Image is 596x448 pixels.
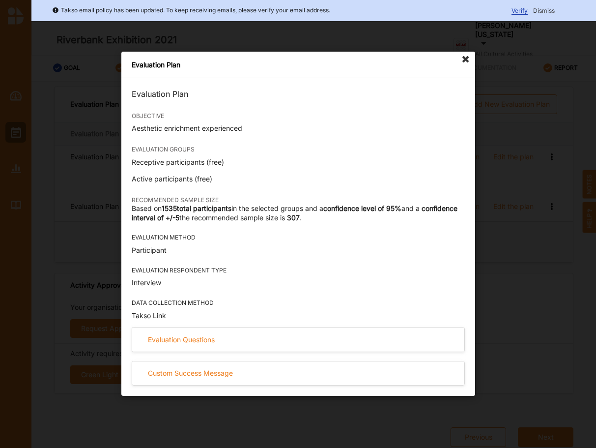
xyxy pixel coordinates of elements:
div: EVALUATION RESPONDENT TYPE [132,267,465,274]
b: confidence level of 95% [323,204,401,212]
div: Based on in the selected groups and a and a the recommended sample size is . [132,204,465,223]
div: Participant [132,245,465,255]
div: EVALUATION METHOD [132,235,465,241]
div: EVALUATION GROUPS [132,146,465,153]
span: Dismiss [533,7,555,14]
div: Interview [132,278,465,288]
span: Verify [511,7,528,15]
p: Active participants (free) [132,174,465,184]
div: Aesthetic enrichment experienced [132,124,465,133]
div: Evaluation Plan [121,52,475,78]
div: Custom Success Message [148,369,233,378]
p: Receptive participants (free) [132,157,465,167]
div: OBJECTIVE [132,113,465,119]
div: RECOMMENDED SAMPLE SIZE [132,197,465,204]
div: DATA COLLECTION METHOD [132,299,465,306]
div: Evaluation Plan [132,89,465,99]
b: 1535 total participants [162,204,231,212]
b: 307 [287,213,300,222]
div: Evaluation Questions [148,335,215,344]
b: confidence interval of +/-5 [132,204,457,222]
div: Takso Link [132,311,465,321]
div: Takso email policy has been updated. To keep receiving emails, please verify your email address. [52,5,330,15]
